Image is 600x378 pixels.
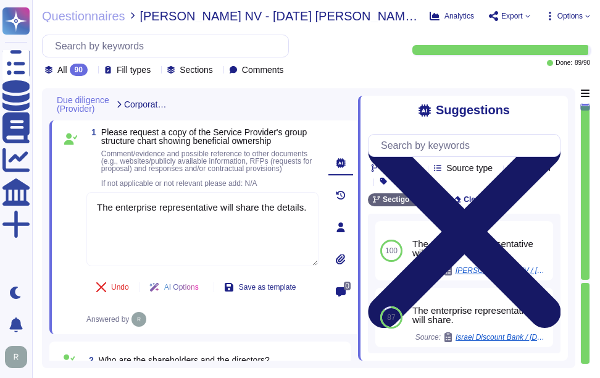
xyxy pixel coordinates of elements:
[124,100,170,109] span: Corporate structure
[214,275,306,300] button: Save as template
[101,127,307,146] span: Please request a copy of the Service Provider's group structure chart showing beneficial ownership
[164,283,199,291] span: AI Options
[557,12,583,20] span: Options
[111,283,129,291] span: Undo
[430,11,474,21] button: Analytics
[387,314,395,321] span: 87
[501,12,523,20] span: Export
[49,35,288,57] input: Search by keywords
[2,343,36,371] button: user
[99,355,270,365] span: Who are the shareholders and the directors?
[131,312,146,327] img: user
[575,60,590,66] span: 89 / 90
[556,60,572,66] span: Done:
[57,65,67,74] span: All
[86,316,129,323] span: Answered by
[5,346,27,368] img: user
[70,64,88,76] div: 90
[344,282,351,290] span: 0
[385,247,398,254] span: 100
[84,356,94,364] span: 2
[86,192,319,266] textarea: The enterprise representative will share the details.
[180,65,213,74] span: Sections
[101,149,312,188] span: Comment/evidence and possible reference to other documents (e.g., websites/publicly available inf...
[86,275,139,300] button: Undo
[117,65,151,74] span: Fill types
[375,135,560,156] input: Search by keywords
[57,96,114,113] span: Due diligence (Provider)
[140,10,420,22] span: [PERSON_NAME] NV - [DATE] [PERSON_NAME] [PERSON_NAME] Due Diligence Template 3rd Party
[444,12,474,20] span: Analytics
[239,283,296,291] span: Save as template
[242,65,284,74] span: Comments
[86,128,96,136] span: 1
[42,10,125,22] span: Questionnaires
